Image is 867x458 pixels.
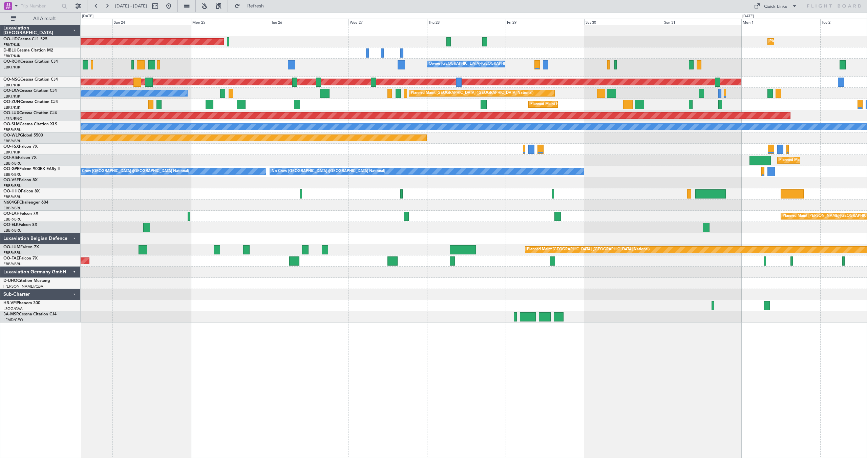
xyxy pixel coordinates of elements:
div: [DATE] [82,14,93,19]
a: EBBR/BRU [3,127,22,132]
a: OO-ELKFalcon 8X [3,223,37,227]
a: EBBR/BRU [3,228,22,233]
a: OO-FAEFalcon 7X [3,256,38,261]
span: D-IJHO [3,279,17,283]
a: OO-JIDCessna CJ1 525 [3,37,47,41]
a: OO-NSGCessna Citation CJ4 [3,78,58,82]
a: OO-GPEFalcon 900EX EASy II [3,167,60,171]
div: No Crew [GEOGRAPHIC_DATA] ([GEOGRAPHIC_DATA] National) [76,166,189,176]
a: HB-VPIPhenom 300 [3,301,40,305]
a: EBKT/KJK [3,150,20,155]
span: OO-GPE [3,167,19,171]
a: D-IJHOCitation Mustang [3,279,50,283]
div: Planned Maint Kortrijk-[GEOGRAPHIC_DATA] [769,37,848,47]
a: EBBR/BRU [3,172,22,177]
a: EBBR/BRU [3,206,22,211]
span: OO-FSX [3,145,19,149]
div: Fri 29 [506,19,584,25]
div: Sun 31 [663,19,741,25]
span: 3A-MSR [3,312,19,316]
a: EBKT/KJK [3,83,20,88]
span: OO-VSF [3,178,19,182]
span: OO-LUM [3,245,20,249]
a: EBBR/BRU [3,139,22,144]
div: Sat 30 [584,19,663,25]
a: EBBR/BRU [3,183,22,188]
a: OO-VSFFalcon 8X [3,178,38,182]
a: OO-HHOFalcon 8X [3,189,40,193]
a: OO-AIEFalcon 7X [3,156,37,160]
a: OO-LUXCessna Citation CJ4 [3,111,57,115]
span: OO-WLP [3,133,20,138]
div: Owner [GEOGRAPHIC_DATA]-[GEOGRAPHIC_DATA] [429,59,520,69]
a: EBBR/BRU [3,217,22,222]
a: EBBR/BRU [3,161,22,166]
button: Refresh [231,1,272,12]
div: Mon 25 [191,19,270,25]
a: N604GFChallenger 604 [3,201,48,205]
a: EBKT/KJK [3,94,20,99]
a: EBKT/KJK [3,54,20,59]
span: HB-VPI [3,301,17,305]
a: OO-LAHFalcon 7X [3,212,38,216]
span: OO-JID [3,37,18,41]
div: Planned Maint [GEOGRAPHIC_DATA] ([GEOGRAPHIC_DATA] National) [411,88,533,98]
a: OO-SLMCessna Citation XLS [3,122,57,126]
span: OO-HHO [3,189,21,193]
span: OO-LXA [3,89,19,93]
a: OO-ZUNCessna Citation CJ4 [3,100,58,104]
a: LSGG/GVA [3,306,23,311]
span: OO-ELK [3,223,19,227]
span: OO-FAE [3,256,19,261]
span: OO-ZUN [3,100,20,104]
div: Quick Links [764,3,787,10]
input: Trip Number [21,1,60,11]
a: [PERSON_NAME]/QSA [3,284,43,289]
span: OO-SLM [3,122,20,126]
div: Planned Maint [GEOGRAPHIC_DATA] ([GEOGRAPHIC_DATA] National) [527,245,650,255]
div: [DATE] [742,14,754,19]
span: N604GF [3,201,19,205]
button: Quick Links [750,1,801,12]
div: No Crew [GEOGRAPHIC_DATA] ([GEOGRAPHIC_DATA] National) [272,166,385,176]
div: Sun 24 [112,19,191,25]
a: 3A-MSRCessna Citation CJ4 [3,312,57,316]
a: EBKT/KJK [3,42,20,47]
a: EBKT/KJK [3,65,20,70]
span: OO-AIE [3,156,18,160]
a: LFMD/CEQ [3,317,23,322]
span: D-IBLU [3,48,17,53]
a: EBKT/KJK [3,105,20,110]
span: [DATE] - [DATE] [115,3,147,9]
div: Thu 28 [427,19,506,25]
a: OO-ROKCessna Citation CJ4 [3,60,58,64]
div: Mon 1 [741,19,820,25]
a: OO-FSXFalcon 7X [3,145,38,149]
div: Planned Maint Kortrijk-[GEOGRAPHIC_DATA] [530,99,609,109]
span: All Aircraft [18,16,71,21]
div: Wed 27 [348,19,427,25]
a: LFSN/ENC [3,116,22,121]
a: OO-LUMFalcon 7X [3,245,39,249]
span: OO-NSG [3,78,20,82]
button: All Aircraft [7,13,73,24]
a: EBBR/BRU [3,250,22,255]
a: EBBR/BRU [3,262,22,267]
span: OO-ROK [3,60,20,64]
div: Tue 26 [270,19,348,25]
a: OO-WLPGlobal 5500 [3,133,43,138]
span: OO-LAH [3,212,20,216]
a: OO-LXACessna Citation CJ4 [3,89,57,93]
span: Refresh [241,4,270,8]
a: EBBR/BRU [3,194,22,200]
span: OO-LUX [3,111,19,115]
a: D-IBLUCessna Citation M2 [3,48,53,53]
